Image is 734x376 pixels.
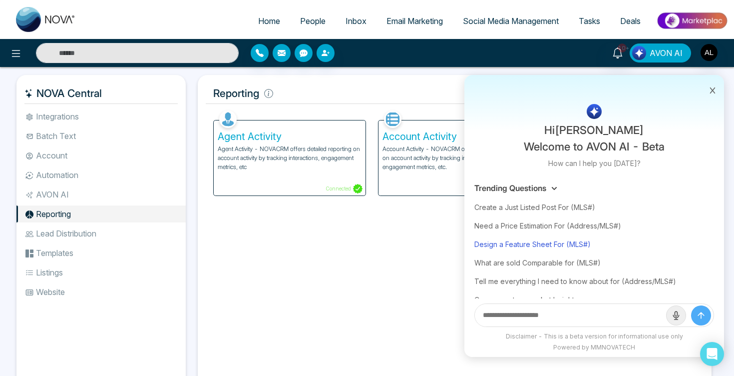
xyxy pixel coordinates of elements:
span: Inbox [346,16,367,26]
p: Account Activity - NOVACRM offers detailed reporting on account activity by tracking interactions... [382,144,526,171]
li: Templates [16,244,186,261]
img: User Avatar [701,44,718,61]
a: Inbox [336,11,376,30]
span: Home [258,16,280,26]
span: Tasks [579,16,600,26]
a: Home [248,11,290,30]
a: Email Marketing [376,11,453,30]
p: Hi [PERSON_NAME] Welcome to AVON AI - Beta [524,122,665,155]
li: Automation [16,166,186,183]
img: Lead Flow [632,46,646,60]
div: What are sold Comparable for (MLS#) [474,253,714,272]
span: Social Media Management [463,16,559,26]
h5: Reporting [206,83,704,104]
span: People [300,16,326,26]
div: Tell me everything I need to know about for (Address/MLS#) [474,272,714,290]
img: Agent Activity [219,110,237,128]
li: Lead Distribution [16,225,186,242]
a: Social Media Management [453,11,569,30]
p: How can I help you [DATE]? [548,158,641,168]
div: Need a Price Estimation For (Address/MLS#) [474,216,714,235]
a: Tasks [569,11,610,30]
a: People [290,11,336,30]
li: Reporting [16,205,186,222]
img: AI Logo [587,104,602,119]
p: Connected [326,184,363,193]
li: Website [16,283,186,300]
img: Market-place.gif [656,9,728,32]
span: 10+ [618,43,627,52]
div: Open Intercom Messenger [700,342,724,366]
h5: Agent Activity [218,130,362,142]
img: Connected [353,184,363,193]
li: Batch Text [16,127,186,144]
h3: Trending Questions [474,183,546,193]
div: Create a Just Listed Post For (MLS#) [474,198,714,216]
div: Can you get me market Insights [474,290,714,309]
li: Account [16,147,186,164]
img: Account Activity [384,110,401,128]
img: Nova CRM Logo [16,7,76,32]
h5: NOVA Central [24,83,178,104]
p: Agent Activity - NOVACRM offers detailed reporting on account activity by tracking interactions, ... [218,144,362,171]
h5: Account Activity [382,130,526,142]
button: AVON AI [630,43,691,62]
li: Integrations [16,108,186,125]
li: AVON AI [16,186,186,203]
div: Powered by MMNOVATECH [469,343,719,352]
span: Email Marketing [386,16,443,26]
span: AVON AI [650,47,683,59]
li: Listings [16,264,186,281]
div: Disclaimer - This is a beta version for informational use only [469,332,719,341]
span: Deals [620,16,641,26]
a: 10+ [606,43,630,61]
a: Deals [610,11,651,30]
div: Design a Feature Sheet For (MLS#) [474,235,714,253]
